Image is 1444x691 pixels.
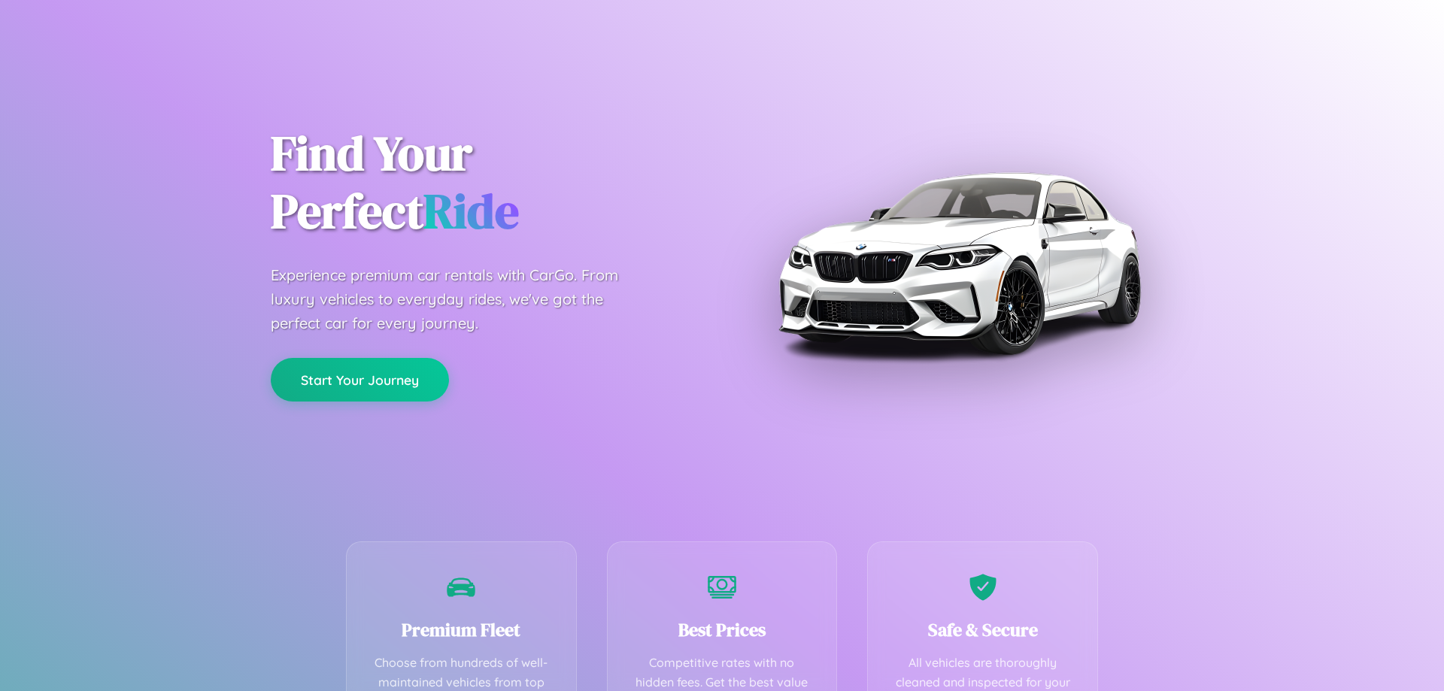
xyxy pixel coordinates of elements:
[630,617,815,642] h3: Best Prices
[271,358,449,402] button: Start Your Journey
[423,178,519,244] span: Ride
[771,75,1147,451] img: Premium BMW car rental vehicle
[890,617,1075,642] h3: Safe & Secure
[271,125,699,241] h1: Find Your Perfect
[271,263,647,335] p: Experience premium car rentals with CarGo. From luxury vehicles to everyday rides, we've got the ...
[369,617,554,642] h3: Premium Fleet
